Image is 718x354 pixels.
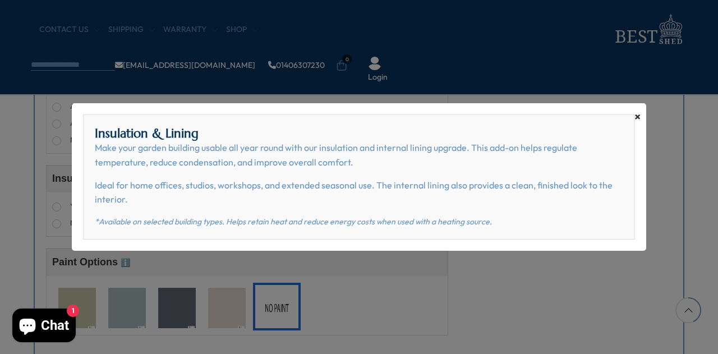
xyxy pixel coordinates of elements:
h2: Insulation & Lining [95,126,623,141]
p: Ideal for home offices, studios, workshops, and extended seasonal use. The internal lining also p... [95,178,623,207]
span: × [634,109,641,125]
p: *Available on selected building types. Helps retain heat and reduce energy costs when used with a... [95,215,623,228]
p: Make your garden building usable all year round with our insulation and internal lining upgrade. ... [95,141,623,169]
inbox-online-store-chat: Shopify online store chat [9,309,79,345]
